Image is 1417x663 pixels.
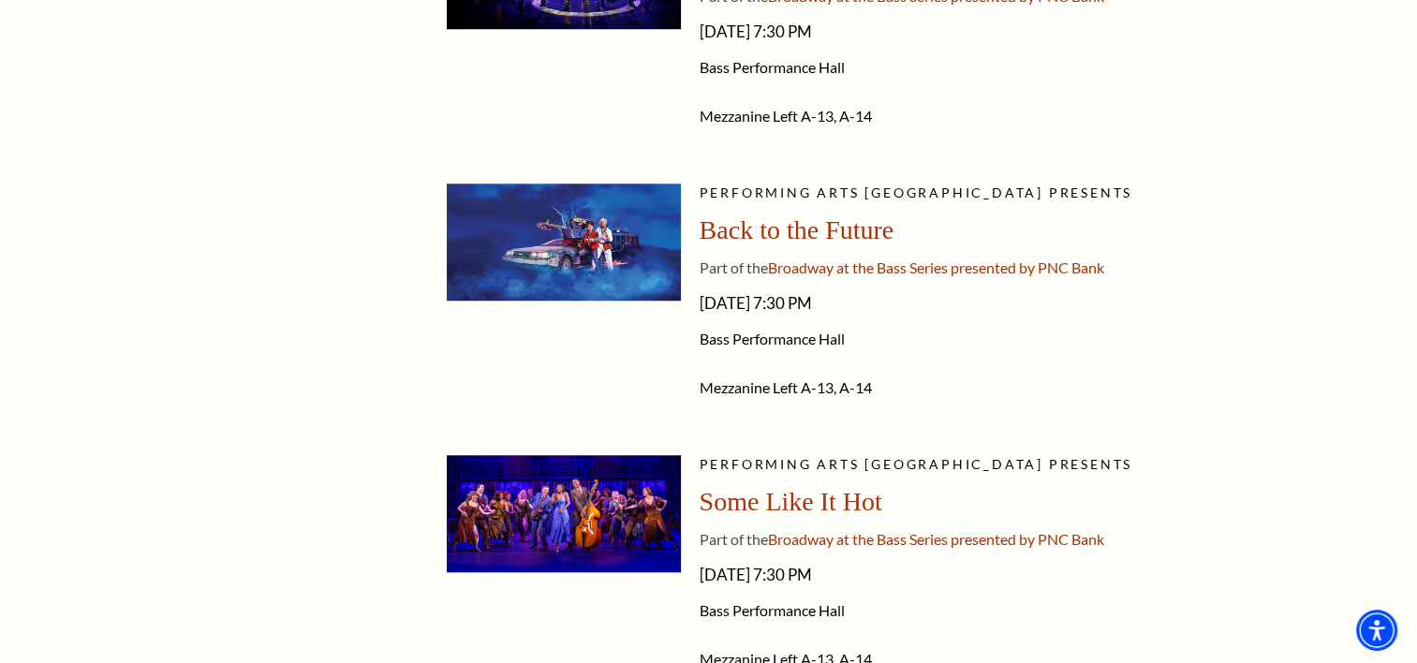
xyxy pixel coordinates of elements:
span: Bass Performance Hall [700,58,1276,77]
span: Some Like It Hot [700,487,882,516]
img: A futuristic car with gullwing doors is featured, surrounded by lightning and smoke, with two cha... [447,184,681,301]
span: Back to the Future [700,215,894,244]
span: A-13, A-14 [801,378,872,396]
span: Bass Performance Hall [700,330,1276,348]
span: Bass Performance Hall [700,601,1276,620]
span: Performing Arts [GEOGRAPHIC_DATA] presents [700,456,1133,472]
span: [DATE] 7:30 PM [700,17,1276,47]
span: Broadway at the Bass Series presented by PNC Bank [768,258,1104,276]
span: Part of the [700,530,768,548]
span: A-13, A-14 [801,107,872,125]
span: Broadway at the Bass Series presented by PNC Bank [768,530,1104,548]
span: [DATE] 7:30 PM [700,288,1276,318]
div: Accessibility Menu [1356,610,1397,651]
span: Mezzanine Left [700,107,798,125]
span: Part of the [700,258,768,276]
img: A vibrant musical performance featuring a diverse cast in colorful costumes, singing and dancing ... [447,455,681,572]
span: [DATE] 7:30 PM [700,560,1276,590]
span: Mezzanine Left [700,378,798,396]
span: Performing Arts [GEOGRAPHIC_DATA] presents [700,184,1133,200]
